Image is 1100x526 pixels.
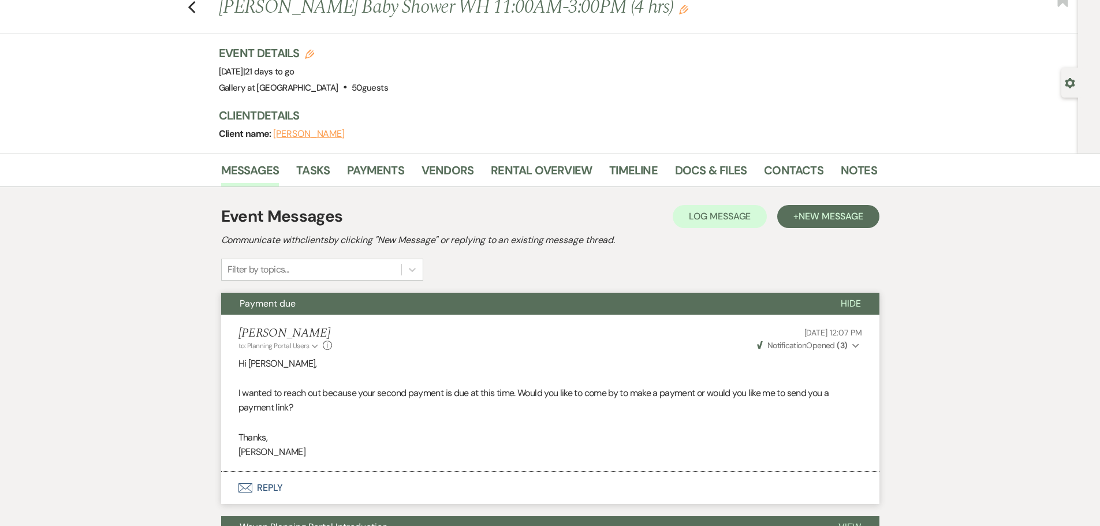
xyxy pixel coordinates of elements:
[238,341,320,351] button: to: Planning Portal Users
[347,161,404,186] a: Payments
[757,340,848,350] span: Opened
[238,341,310,350] span: to: Planning Portal Users
[841,297,861,309] span: Hide
[245,66,294,77] span: 21 days to go
[799,210,863,222] span: New Message
[238,326,333,341] h5: [PERSON_NAME]
[777,205,879,228] button: +New Message
[609,161,658,186] a: Timeline
[491,161,592,186] a: Rental Overview
[219,82,338,94] span: Gallery at [GEOGRAPHIC_DATA]
[679,4,688,14] button: Edit
[238,356,862,371] p: Hi [PERSON_NAME],
[221,293,822,315] button: Payment due
[238,445,862,460] p: [PERSON_NAME]
[675,161,747,186] a: Docs & Files
[221,204,343,229] h1: Event Messages
[296,161,330,186] a: Tasks
[822,293,879,315] button: Hide
[221,472,879,504] button: Reply
[219,107,866,124] h3: Client Details
[238,430,862,445] p: Thanks,
[240,297,296,309] span: Payment due
[221,161,279,186] a: Messages
[837,340,847,350] strong: ( 3 )
[422,161,473,186] a: Vendors
[673,205,767,228] button: Log Message
[767,340,806,350] span: Notification
[243,66,294,77] span: |
[273,129,345,139] button: [PERSON_NAME]
[238,386,862,415] p: I wanted to reach out because your second payment is due at this time. Would you like to come by ...
[689,210,751,222] span: Log Message
[804,327,862,338] span: [DATE] 12:07 PM
[841,161,877,186] a: Notes
[219,128,274,140] span: Client name:
[764,161,823,186] a: Contacts
[219,66,294,77] span: [DATE]
[352,82,388,94] span: 50 guests
[219,45,388,61] h3: Event Details
[1065,77,1075,88] button: Open lead details
[755,340,862,352] button: NotificationOpened (3)
[228,263,289,277] div: Filter by topics...
[221,233,879,247] h2: Communicate with clients by clicking "New Message" or replying to an existing message thread.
